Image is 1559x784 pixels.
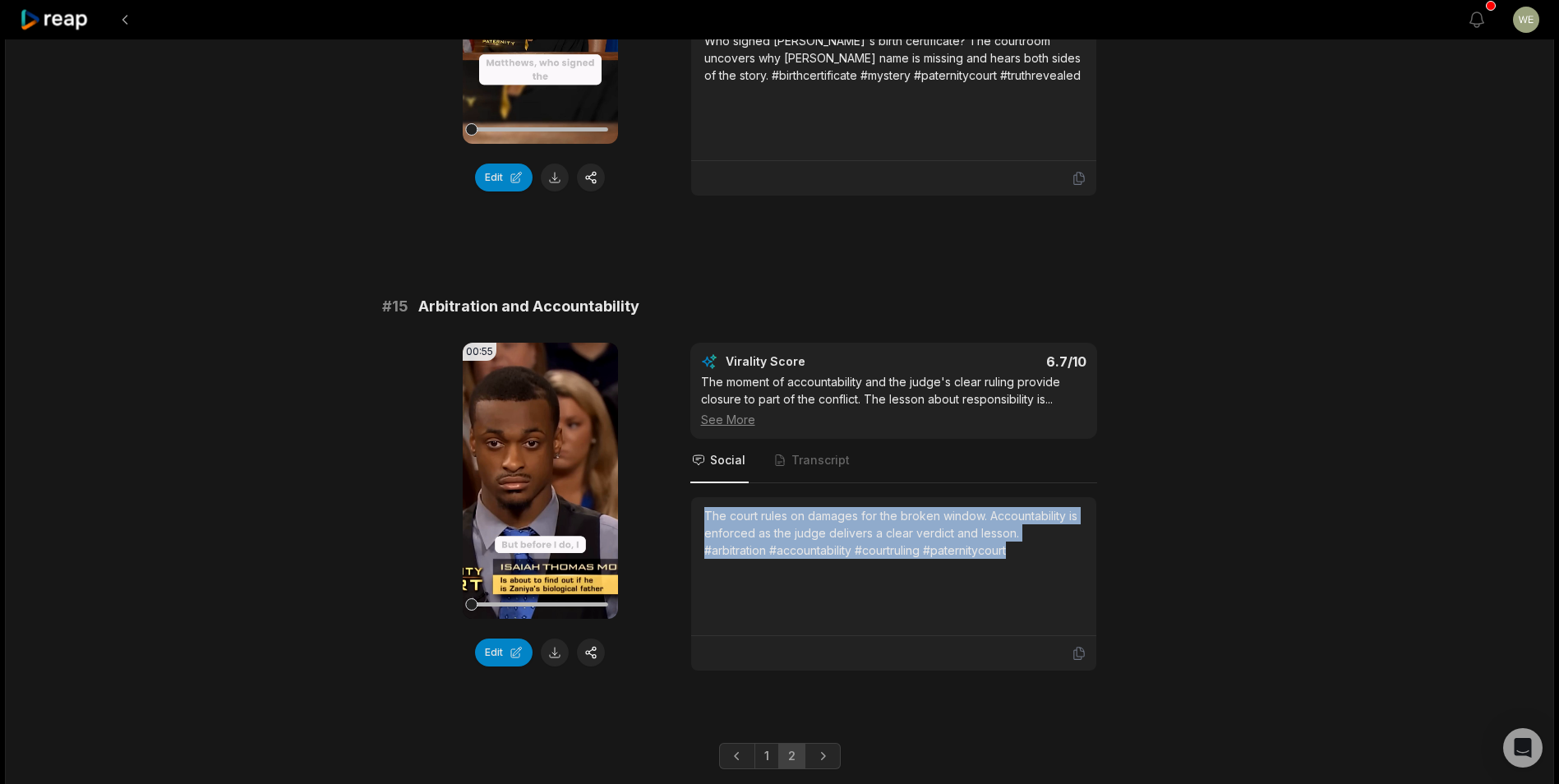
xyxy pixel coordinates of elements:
nav: Tabs [690,439,1097,483]
button: Edit [475,639,533,666]
a: Previous page [719,743,755,769]
div: 6.7 /10 [910,353,1086,370]
div: See More [701,411,1086,428]
a: Page 2 is your current page [778,743,805,769]
a: Next page [805,743,841,769]
div: Who signed [PERSON_NAME]'s birth certificate? The courtroom uncovers why [PERSON_NAME] name is mi... [704,32,1083,84]
a: Page 1 [754,743,779,769]
div: The moment of accountability and the judge's clear ruling provide closure to part of the conflict... [701,373,1086,428]
span: # 15 [382,295,408,318]
button: Edit [475,164,533,191]
span: Transcript [791,452,850,468]
span: Arbitration and Accountability [418,295,639,318]
span: Social [710,452,745,468]
video: Your browser does not support mp4 format. [463,343,618,619]
div: The court rules on damages for the broken window. Accountability is enforced as the judge deliver... [704,507,1083,559]
div: Open Intercom Messenger [1503,728,1543,768]
div: Virality Score [726,353,902,370]
ul: Pagination [719,743,841,769]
